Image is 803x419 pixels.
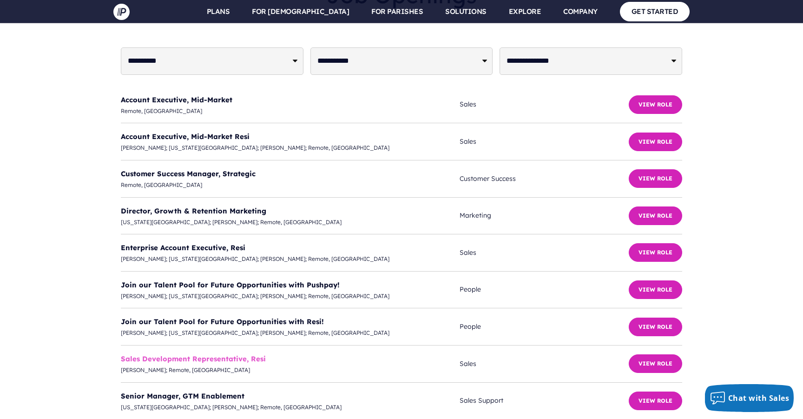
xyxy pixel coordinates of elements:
[620,2,690,21] a: GET STARTED
[121,317,324,326] a: Join our Talent Pool for Future Opportunities with Resi!
[121,254,460,264] span: [PERSON_NAME]; [US_STATE][GEOGRAPHIC_DATA]; [PERSON_NAME]; Remote, [GEOGRAPHIC_DATA]
[121,392,244,400] a: Senior Manager, GTM Enablement
[121,143,460,153] span: [PERSON_NAME]; [US_STATE][GEOGRAPHIC_DATA]; [PERSON_NAME]; Remote, [GEOGRAPHIC_DATA]
[460,247,629,259] span: Sales
[121,169,256,178] a: Customer Success Manager, Strategic
[629,95,682,114] button: View Role
[728,393,790,403] span: Chat with Sales
[121,354,266,363] a: Sales Development Representative, Resi
[460,99,629,110] span: Sales
[629,206,682,225] button: View Role
[121,106,460,116] span: Remote, [GEOGRAPHIC_DATA]
[121,95,232,104] a: Account Executive, Mid-Market
[121,280,340,289] a: Join our Talent Pool for Future Opportunities with Pushpay!
[629,243,682,262] button: View Role
[121,217,460,227] span: [US_STATE][GEOGRAPHIC_DATA]; [PERSON_NAME]; Remote, [GEOGRAPHIC_DATA]
[629,169,682,188] button: View Role
[121,328,460,338] span: [PERSON_NAME]; [US_STATE][GEOGRAPHIC_DATA]; [PERSON_NAME]; Remote, [GEOGRAPHIC_DATA]
[629,392,682,410] button: View Role
[460,321,629,333] span: People
[121,243,245,252] a: Enterprise Account Executive, Resi
[460,136,629,147] span: Sales
[460,358,629,370] span: Sales
[629,133,682,151] button: View Role
[629,318,682,336] button: View Role
[460,210,629,221] span: Marketing
[121,402,460,412] span: [US_STATE][GEOGRAPHIC_DATA]; [PERSON_NAME]; Remote, [GEOGRAPHIC_DATA]
[460,284,629,295] span: People
[121,132,250,141] a: Account Executive, Mid-Market Resi
[121,180,460,190] span: Remote, [GEOGRAPHIC_DATA]
[460,395,629,406] span: Sales Support
[121,365,460,375] span: [PERSON_NAME]; Remote, [GEOGRAPHIC_DATA]
[121,291,460,301] span: [PERSON_NAME]; [US_STATE][GEOGRAPHIC_DATA]; [PERSON_NAME]; Remote, [GEOGRAPHIC_DATA]
[460,173,629,185] span: Customer Success
[705,384,794,412] button: Chat with Sales
[629,354,682,373] button: View Role
[121,206,266,215] a: Director, Growth & Retention Marketing
[629,280,682,299] button: View Role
